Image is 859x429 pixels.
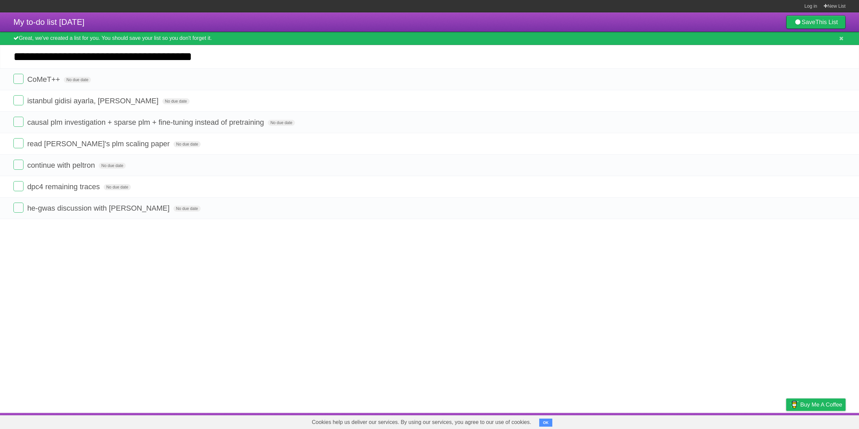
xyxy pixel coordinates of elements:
[27,161,97,169] span: continue with peltron
[790,399,799,410] img: Buy me a coffee
[800,399,842,411] span: Buy me a coffee
[13,74,23,84] label: Done
[162,98,190,104] span: No due date
[305,416,538,429] span: Cookies help us deliver our services. By using our services, you agree to our use of cookies.
[719,415,746,427] a: Developers
[13,181,23,191] label: Done
[755,415,769,427] a: Terms
[173,141,201,147] span: No due date
[786,15,846,29] a: SaveThis List
[99,163,126,169] span: No due date
[539,419,552,427] button: OK
[803,415,846,427] a: Suggest a feature
[777,415,795,427] a: Privacy
[13,160,23,170] label: Done
[173,206,201,212] span: No due date
[64,77,91,83] span: No due date
[13,95,23,105] label: Done
[27,75,62,84] span: CoMeT++
[697,415,711,427] a: About
[13,117,23,127] label: Done
[13,203,23,213] label: Done
[27,118,266,126] span: causal plm investigation + sparse plm + fine-tuning instead of pretraining
[27,204,171,212] span: he-gwas discussion with [PERSON_NAME]
[268,120,295,126] span: No due date
[27,182,101,191] span: dpc4 remaining traces
[13,17,85,26] span: My to-do list [DATE]
[815,19,838,25] b: This List
[13,138,23,148] label: Done
[27,97,160,105] span: istanbul gidisi ayarla, [PERSON_NAME]
[104,184,131,190] span: No due date
[27,140,171,148] span: read [PERSON_NAME]'s plm scaling paper
[786,398,846,411] a: Buy me a coffee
